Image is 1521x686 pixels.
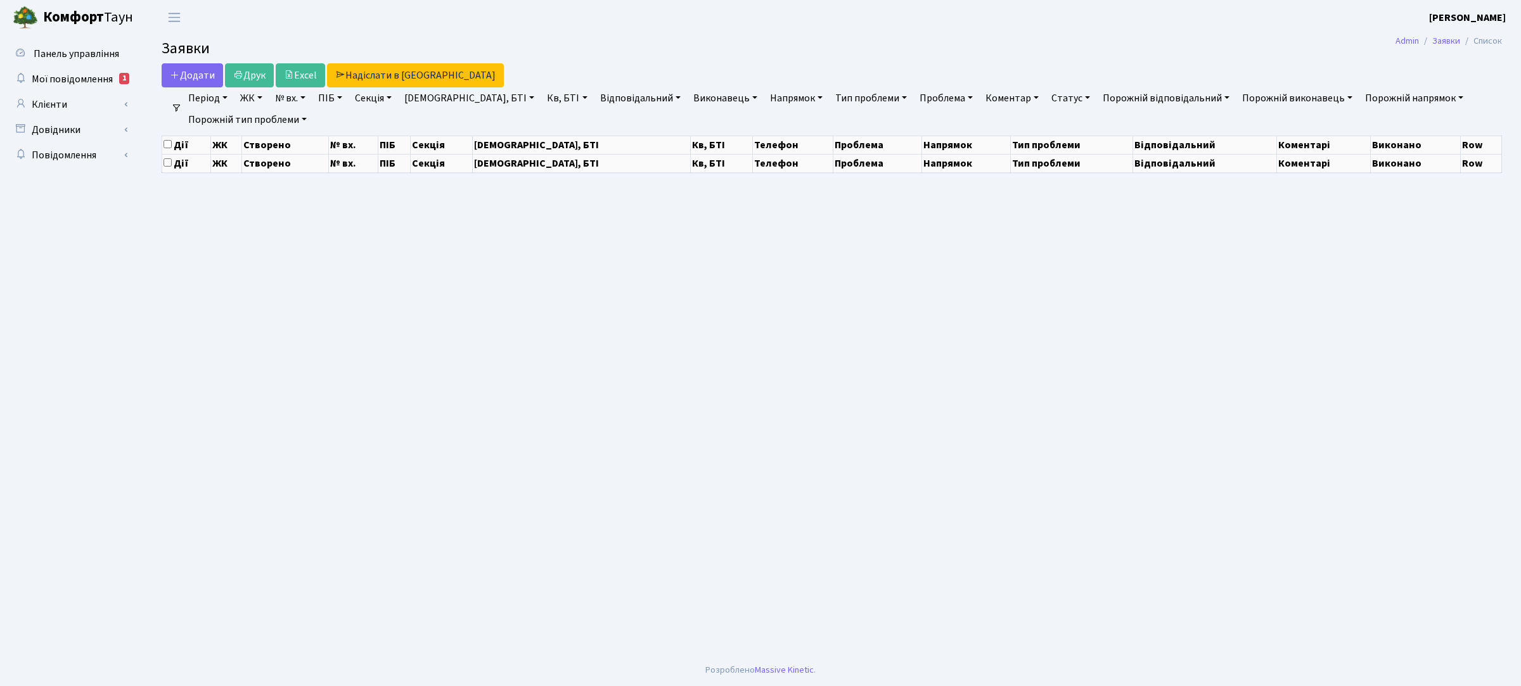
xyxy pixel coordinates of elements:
[1432,34,1460,48] a: Заявки
[43,7,104,27] b: Комфорт
[119,73,129,84] div: 1
[162,63,223,87] a: Додати
[688,87,762,109] a: Виконавець
[34,47,119,61] span: Панель управління
[158,7,190,28] button: Переключити навігацію
[922,154,1011,172] th: Напрямок
[705,663,816,677] div: Розроблено .
[1371,136,1461,154] th: Виконано
[1011,136,1133,154] th: Тип проблеми
[1377,28,1521,54] nav: breadcrumb
[1429,11,1506,25] b: [PERSON_NAME]
[6,41,133,67] a: Панель управління
[542,87,592,109] a: Кв, БТІ
[915,87,978,109] a: Проблема
[313,87,347,109] a: ПІБ
[1429,10,1506,25] a: [PERSON_NAME]
[1237,87,1357,109] a: Порожній виконавець
[472,154,691,172] th: [DEMOGRAPHIC_DATA], БТІ
[210,136,241,154] th: ЖК
[170,68,215,82] span: Додати
[350,87,397,109] a: Секція
[378,154,411,172] th: ПІБ
[595,87,686,109] a: Відповідальний
[1360,87,1468,109] a: Порожній напрямок
[6,117,133,143] a: Довідники
[691,154,752,172] th: Кв, БТІ
[765,87,828,109] a: Напрямок
[1133,154,1277,172] th: Відповідальний
[6,67,133,92] a: Мої повідомлення1
[980,87,1044,109] a: Коментар
[242,154,328,172] th: Створено
[411,136,472,154] th: Секція
[833,136,922,154] th: Проблема
[399,87,539,109] a: [DEMOGRAPHIC_DATA], БТІ
[1046,87,1095,109] a: Статус
[1460,34,1502,48] li: Список
[225,63,274,87] a: Друк
[162,37,210,60] span: Заявки
[1461,136,1502,154] th: Row
[472,136,691,154] th: [DEMOGRAPHIC_DATA], БТІ
[328,136,378,154] th: № вх.
[327,63,504,87] a: Надіслати в [GEOGRAPHIC_DATA]
[6,143,133,168] a: Повідомлення
[1098,87,1235,109] a: Порожній відповідальний
[6,92,133,117] a: Клієнти
[1277,154,1371,172] th: Коментарі
[276,63,325,87] a: Excel
[162,136,211,154] th: Дії
[1396,34,1419,48] a: Admin
[752,136,833,154] th: Телефон
[1277,136,1371,154] th: Коментарі
[235,87,267,109] a: ЖК
[752,154,833,172] th: Телефон
[922,136,1011,154] th: Напрямок
[378,136,411,154] th: ПІБ
[242,136,328,154] th: Створено
[1011,154,1133,172] th: Тип проблеми
[328,154,378,172] th: № вх.
[162,154,211,172] th: Дії
[32,72,113,86] span: Мої повідомлення
[210,154,241,172] th: ЖК
[833,154,922,172] th: Проблема
[43,7,133,29] span: Таун
[183,109,312,130] a: Порожній тип проблеми
[755,663,814,676] a: Massive Kinetic
[691,136,752,154] th: Кв, БТІ
[183,87,233,109] a: Період
[830,87,912,109] a: Тип проблеми
[13,5,38,30] img: logo.png
[1371,154,1461,172] th: Виконано
[1461,154,1502,172] th: Row
[1133,136,1277,154] th: Відповідальний
[411,154,472,172] th: Секція
[270,87,311,109] a: № вх.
